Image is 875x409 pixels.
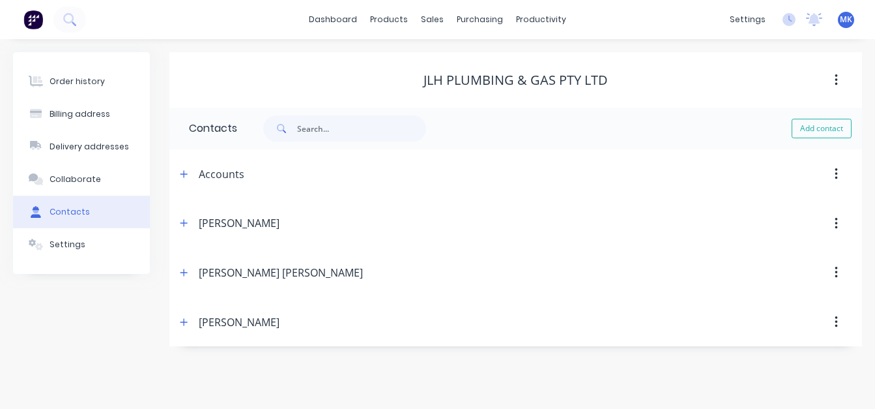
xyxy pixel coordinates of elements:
[13,163,150,196] button: Collaborate
[423,72,608,88] div: JLH Plumbing & Gas Pty Ltd
[414,10,450,29] div: sales
[199,215,280,231] div: [PERSON_NAME]
[13,228,150,261] button: Settings
[723,10,772,29] div: settings
[509,10,573,29] div: productivity
[13,196,150,228] button: Contacts
[50,239,85,250] div: Settings
[169,108,237,149] div: Contacts
[13,130,150,163] button: Delivery addresses
[792,119,852,138] button: Add contact
[50,206,90,218] div: Contacts
[50,108,110,120] div: Billing address
[199,166,244,182] div: Accounts
[50,141,129,153] div: Delivery addresses
[50,174,101,185] div: Collaborate
[840,14,852,25] span: MK
[50,76,105,87] div: Order history
[302,10,364,29] a: dashboard
[13,65,150,98] button: Order history
[13,98,150,130] button: Billing address
[450,10,509,29] div: purchasing
[23,10,43,29] img: Factory
[199,265,363,280] div: [PERSON_NAME] [PERSON_NAME]
[199,314,280,330] div: [PERSON_NAME]
[297,115,426,142] input: Search...
[364,10,414,29] div: products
